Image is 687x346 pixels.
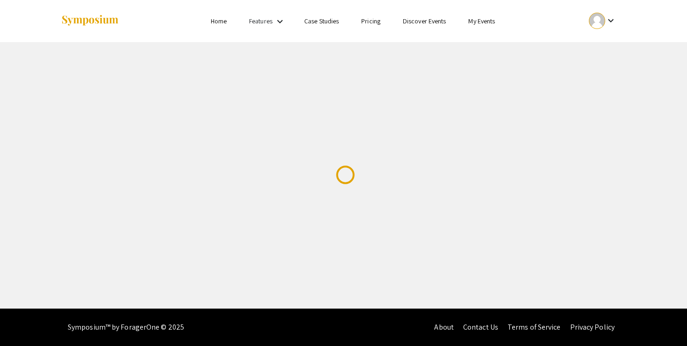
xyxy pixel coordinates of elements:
[304,17,339,25] a: Case Studies
[579,10,626,31] button: Expand account dropdown
[274,16,286,27] mat-icon: Expand Features list
[508,322,561,332] a: Terms of Service
[463,322,498,332] a: Contact Us
[68,309,184,346] div: Symposium™ by ForagerOne © 2025
[403,17,446,25] a: Discover Events
[434,322,454,332] a: About
[61,14,119,27] img: Symposium by ForagerOne
[361,17,380,25] a: Pricing
[605,15,616,26] mat-icon: Expand account dropdown
[468,17,495,25] a: My Events
[249,17,272,25] a: Features
[211,17,227,25] a: Home
[570,322,615,332] a: Privacy Policy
